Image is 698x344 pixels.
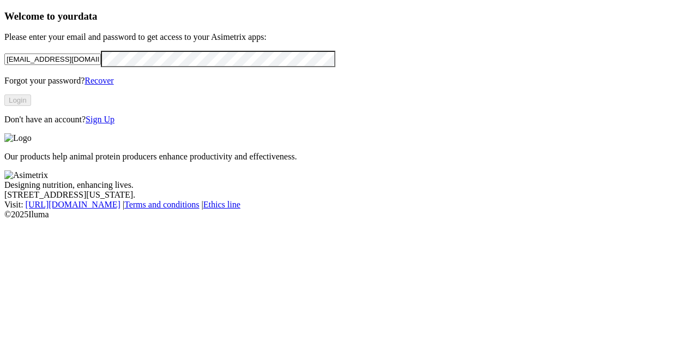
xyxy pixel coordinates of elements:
div: © 2025 Iluma [4,210,694,220]
img: Logo [4,133,32,143]
button: Login [4,94,31,106]
p: Our products help animal protein producers enhance productivity and effectiveness. [4,152,694,162]
div: [STREET_ADDRESS][US_STATE]. [4,190,694,200]
a: Ethics line [203,200,240,209]
a: Sign Up [86,115,115,124]
p: Forgot your password? [4,76,694,86]
p: Don't have an account? [4,115,694,124]
div: Visit : | | [4,200,694,210]
span: data [78,10,97,22]
h3: Welcome to your [4,10,694,22]
div: Designing nutrition, enhancing lives. [4,180,694,190]
a: [URL][DOMAIN_NAME] [26,200,121,209]
p: Please enter your email and password to get access to your Asimetrix apps: [4,32,694,42]
input: Your email [4,54,101,65]
a: Terms and conditions [124,200,200,209]
a: Recover [85,76,113,85]
img: Asimetrix [4,170,48,180]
